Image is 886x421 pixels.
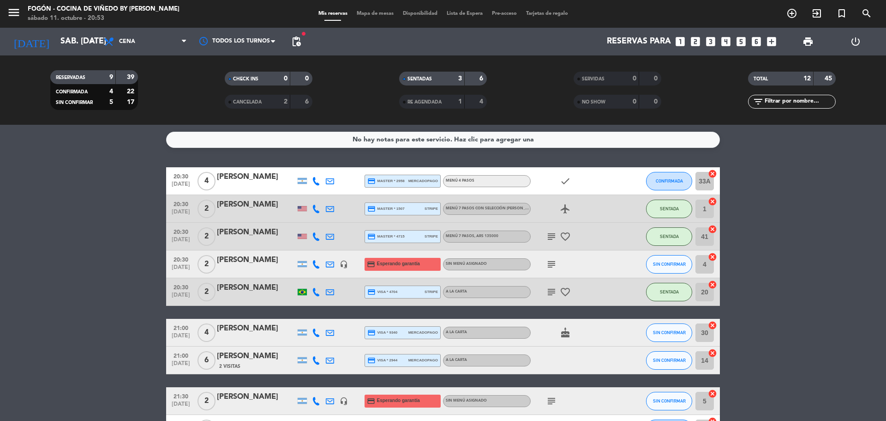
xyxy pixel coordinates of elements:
[169,181,192,192] span: [DATE]
[233,100,262,104] span: CANCELADA
[811,8,822,19] i: exit_to_app
[446,358,467,362] span: A LA CARTA
[708,197,717,206] i: cancel
[708,252,717,262] i: cancel
[708,280,717,289] i: cancel
[217,323,295,335] div: [PERSON_NAME]
[169,226,192,237] span: 20:30
[169,390,192,401] span: 21:30
[582,77,605,81] span: SERVIDAS
[284,75,287,82] strong: 0
[646,227,692,246] button: SENTADA
[646,172,692,190] button: CONFIRMADA
[660,234,679,239] span: SENTADA
[766,36,778,48] i: add_box
[408,178,438,184] span: mercadopago
[560,231,571,242] i: favorite_border
[169,350,192,360] span: 21:00
[474,234,498,238] span: , ARS 135000
[836,8,847,19] i: turned_in_not
[521,11,573,16] span: Tarjetas de regalo
[560,203,571,214] i: airplanemode_active
[408,357,438,363] span: mercadopago
[169,333,192,343] span: [DATE]
[735,36,747,48] i: looks_5
[803,75,811,82] strong: 12
[653,330,686,335] span: SIN CONFIRMAR
[169,264,192,275] span: [DATE]
[487,11,521,16] span: Pre-acceso
[607,37,671,46] span: Reservas para
[367,205,405,213] span: master * 1507
[169,209,192,220] span: [DATE]
[56,100,93,105] span: SIN CONFIRMAR
[660,206,679,211] span: SENTADA
[646,283,692,301] button: SENTADA
[407,100,442,104] span: RE AGENDADA
[861,8,872,19] i: search
[169,292,192,303] span: [DATE]
[458,75,462,82] strong: 3
[198,323,216,342] span: 4
[582,100,605,104] span: NO SHOW
[86,36,97,47] i: arrow_drop_down
[750,36,762,48] i: looks_6
[217,254,295,266] div: [PERSON_NAME]
[479,98,485,105] strong: 4
[446,399,487,403] span: Sin menú asignado
[753,96,764,107] i: filter_list
[708,225,717,234] i: cancel
[653,358,686,363] span: SIN CONFIRMAR
[646,200,692,218] button: SENTADA
[217,350,295,362] div: [PERSON_NAME]
[169,254,192,264] span: 20:30
[377,397,420,404] span: Esperando garantía
[367,177,376,185] i: credit_card
[367,329,397,337] span: visa * 9340
[660,289,679,294] span: SENTADA
[425,289,438,295] span: stripe
[367,232,376,241] i: credit_card
[217,391,295,403] div: [PERSON_NAME]
[198,351,216,370] span: 6
[653,262,686,267] span: SIN CONFIRMAR
[301,31,306,37] span: fiber_manual_record
[479,75,485,82] strong: 6
[802,36,814,47] span: print
[305,75,311,82] strong: 0
[127,88,136,95] strong: 22
[425,233,438,239] span: stripe
[169,281,192,292] span: 20:30
[7,6,21,19] i: menu
[109,74,113,80] strong: 9
[708,389,717,398] i: cancel
[654,75,659,82] strong: 0
[646,255,692,274] button: SIN CONFIRMAR
[646,351,692,370] button: SIN CONFIRMAR
[446,207,563,210] span: Menú 7 pasos con selección [PERSON_NAME]
[56,75,85,80] span: RESERVADAS
[217,226,295,238] div: [PERSON_NAME]
[217,199,295,211] div: [PERSON_NAME]
[217,171,295,183] div: [PERSON_NAME]
[169,171,192,181] span: 20:30
[408,329,438,336] span: mercadopago
[340,260,348,268] i: headset_mic
[109,88,113,95] strong: 4
[705,36,717,48] i: looks_3
[633,75,636,82] strong: 0
[656,178,683,183] span: CONFIRMADA
[560,327,571,338] i: cake
[352,11,398,16] span: Mapa de mesas
[398,11,442,16] span: Disponibilidad
[367,288,376,296] i: credit_card
[169,198,192,209] span: 20:30
[546,259,557,270] i: subject
[446,179,474,183] span: Menú 4 pasos
[786,8,797,19] i: add_circle_outline
[119,38,135,45] span: Cena
[708,348,717,358] i: cancel
[708,321,717,330] i: cancel
[127,74,136,80] strong: 39
[314,11,352,16] span: Mis reservas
